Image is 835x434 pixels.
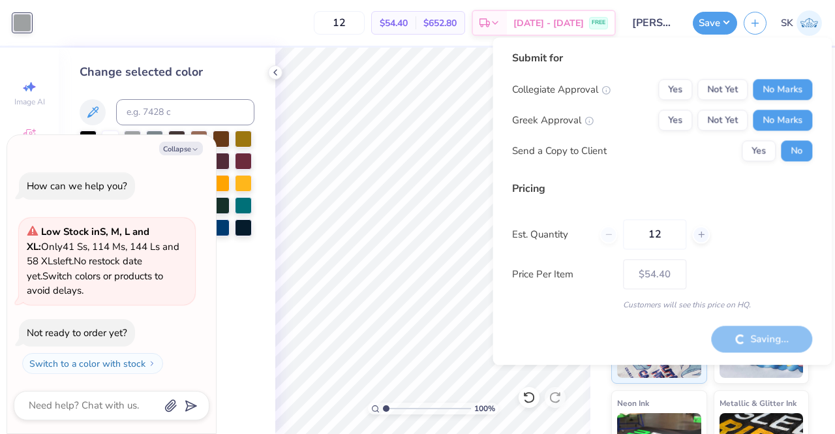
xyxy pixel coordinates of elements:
[512,50,812,66] div: Submit for
[697,79,748,100] button: Not Yet
[512,299,812,311] div: Customers will see this price on HQ.
[781,10,822,36] a: SK
[148,360,156,367] img: Switch to a color with stock
[27,255,142,283] span: No restock date yet.
[27,326,127,339] div: Not ready to order yet?
[513,16,584,30] span: [DATE] - [DATE]
[697,110,748,131] button: Not Yet
[781,16,793,31] span: SK
[797,10,822,36] img: Sophia Karamanoukian
[22,353,163,374] button: Switch to a color with stock
[742,140,776,161] button: Yes
[753,110,812,131] button: No Marks
[623,219,686,249] input: – –
[512,227,590,242] label: Est. Quantity
[159,142,203,155] button: Collapse
[781,140,812,161] button: No
[27,225,149,253] strong: Low Stock in S, M, L and XL :
[27,179,127,193] div: How can we help you?
[14,97,45,107] span: Image AI
[658,110,692,131] button: Yes
[512,267,613,282] label: Price Per Item
[512,181,812,196] div: Pricing
[80,63,254,81] div: Change selected color
[474,403,495,414] span: 100 %
[512,113,594,128] div: Greek Approval
[622,10,686,36] input: Untitled Design
[512,144,607,159] div: Send a Copy to Client
[693,12,737,35] button: Save
[592,18,605,27] span: FREE
[423,16,457,30] span: $652.80
[512,82,611,97] div: Collegiate Approval
[658,79,692,100] button: Yes
[314,11,365,35] input: – –
[380,16,408,30] span: $54.40
[27,225,179,297] span: Only 41 Ss, 114 Ms, 144 Ls and 58 XLs left. Switch colors or products to avoid delays.
[720,396,797,410] span: Metallic & Glitter Ink
[617,396,649,410] span: Neon Ink
[753,79,812,100] button: No Marks
[116,99,254,125] input: e.g. 7428 c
